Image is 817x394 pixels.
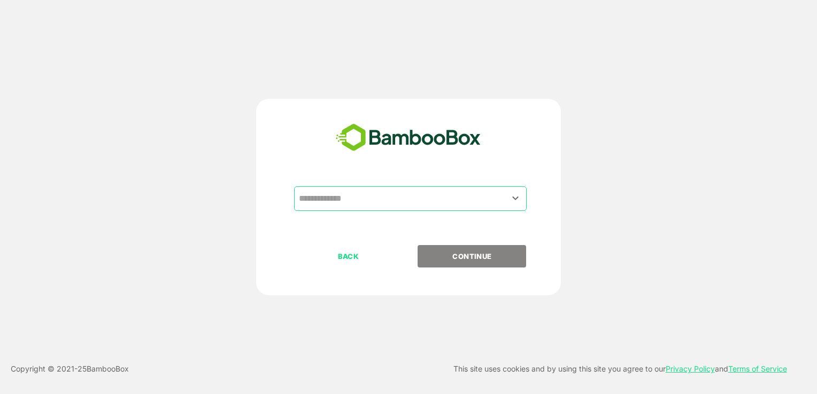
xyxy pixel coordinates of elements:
button: Open [508,191,523,206]
p: Copyright © 2021- 25 BambooBox [11,363,129,375]
p: This site uses cookies and by using this site you agree to our and [453,363,787,375]
a: Terms of Service [728,364,787,373]
img: bamboobox [330,120,487,155]
button: BACK [294,245,403,267]
p: CONTINUE [419,250,526,262]
a: Privacy Policy [666,364,715,373]
button: CONTINUE [418,245,526,267]
p: BACK [295,250,402,262]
